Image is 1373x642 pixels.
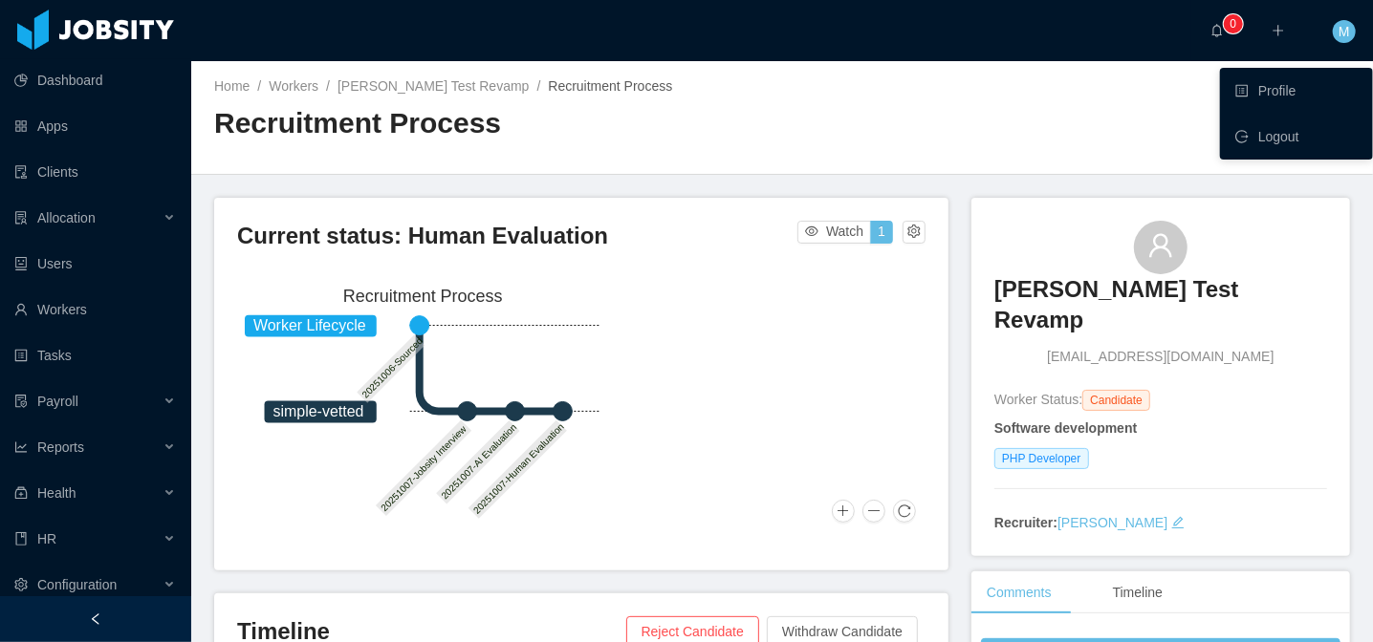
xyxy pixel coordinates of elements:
a: icon: pie-chartDashboard [14,61,176,99]
text: 20251006-Sourced [360,335,425,400]
span: Payroll [37,394,78,409]
span: Worker Status: [994,392,1082,407]
a: [PERSON_NAME] Test Revamp [994,274,1327,348]
i: icon: setting [14,578,28,591]
sup: 0 [1224,14,1243,33]
tspan: simple-vetted [273,403,364,419]
h3: Current status: Human Evaluation [237,221,797,251]
strong: Recruiter: [994,515,1057,530]
span: Allocation [37,210,96,225]
span: PHP Developer [994,448,1089,469]
a: [PERSON_NAME] Test Revamp [338,78,529,94]
span: Health [37,485,76,501]
button: Zoom In [832,500,855,523]
button: 1 [870,221,893,244]
i: icon: bell [1210,24,1224,37]
span: / [536,78,540,94]
a: Workers [269,78,318,94]
i: icon: logout [1235,130,1249,143]
a: icon: robotUsers [14,245,176,283]
i: icon: edit [1171,516,1185,529]
a: icon: userWorkers [14,290,176,329]
div: Comments [971,571,1067,614]
text: Recruitment Process [343,287,503,306]
tspan: Worker Lifecycle [253,317,366,333]
button: icon: eyeWatch [797,221,871,244]
span: M [1339,20,1350,43]
span: Logout [1258,129,1299,144]
span: [EMAIL_ADDRESS][DOMAIN_NAME] [1047,347,1274,367]
a: icon: auditClients [14,153,176,191]
span: Candidate [1082,390,1150,411]
i: icon: plus [1272,24,1285,37]
div: Timeline [1098,571,1178,614]
i: icon: line-chart [14,440,28,454]
i: icon: file-protect [14,395,28,408]
i: icon: user [1147,232,1174,259]
a: [PERSON_NAME] [1057,515,1167,530]
text: 20251007-Human Evaluation [471,421,566,516]
span: Configuration [37,577,117,592]
text: 20251007-Jobsity Interview [379,423,469,513]
span: Reports [37,439,84,455]
span: HR [37,531,56,546]
button: icon: setting [903,221,926,244]
text: 20251007-AI Evaluation [440,422,519,502]
strong: Software development [994,420,1137,436]
h2: Recruitment Process [214,104,782,143]
i: icon: book [14,532,28,546]
button: Zoom Out [862,500,885,523]
span: Recruitment Process [548,78,672,94]
span: / [257,78,261,94]
button: Reset Zoom [893,500,916,523]
i: icon: medicine-box [14,486,28,500]
a: icon: appstoreApps [14,107,176,145]
i: icon: solution [14,211,28,225]
h3: [PERSON_NAME] Test Revamp [994,274,1327,336]
span: / [326,78,330,94]
a: icon: profileTasks [14,336,176,374]
a: icon: profileProfile [1235,72,1358,110]
a: Home [214,78,250,94]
